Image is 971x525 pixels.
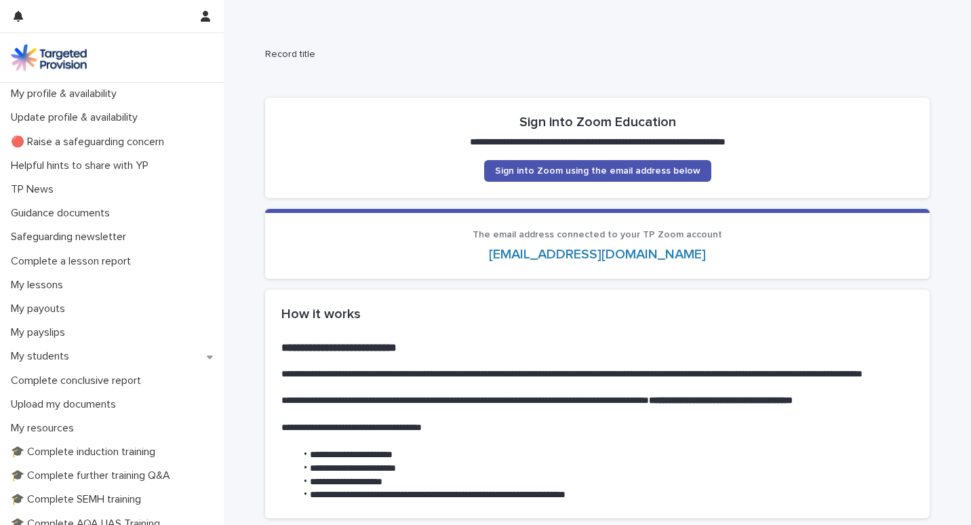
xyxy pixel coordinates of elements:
p: Helpful hints to share with YP [5,159,159,172]
p: My profile & availability [5,87,127,100]
span: The email address connected to your TP Zoom account [473,230,722,239]
h2: How it works [281,306,913,322]
img: M5nRWzHhSzIhMunXDL62 [11,44,87,71]
p: Upload my documents [5,398,127,411]
p: My payouts [5,303,76,315]
p: Guidance documents [5,207,121,220]
a: Sign into Zoom using the email address below [484,160,711,182]
p: My lessons [5,279,74,292]
h2: Record title [265,49,924,60]
p: 🎓 Complete SEMH training [5,493,152,506]
span: Sign into Zoom using the email address below [495,166,700,176]
p: 🎓 Complete further training Q&A [5,469,181,482]
p: Complete a lesson report [5,255,142,268]
p: Update profile & availability [5,111,148,124]
a: [EMAIL_ADDRESS][DOMAIN_NAME] [489,248,706,261]
h2: Sign into Zoom Education [519,114,676,130]
p: Complete conclusive report [5,374,152,387]
p: TP News [5,183,64,196]
p: Safeguarding newsletter [5,231,137,244]
p: 🔴 Raise a safeguarding concern [5,136,175,149]
p: My payslips [5,326,76,339]
p: 🎓 Complete induction training [5,446,166,459]
p: My students [5,350,80,363]
p: My resources [5,422,85,435]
